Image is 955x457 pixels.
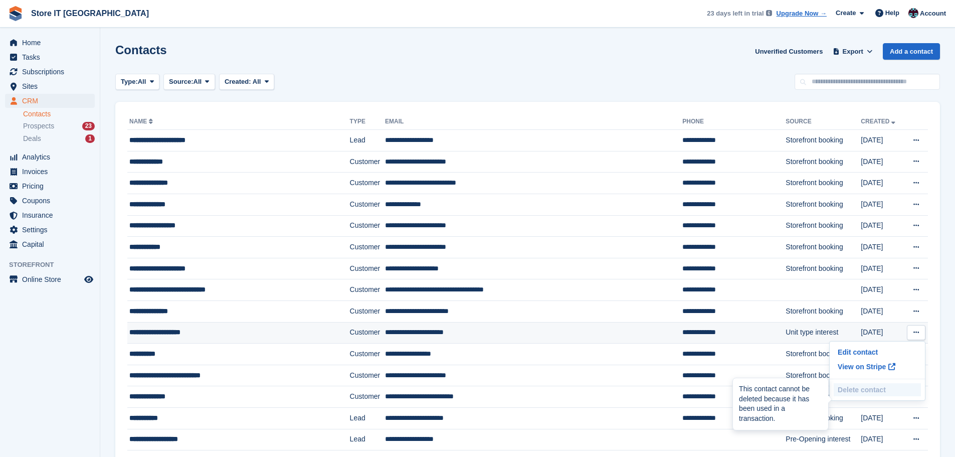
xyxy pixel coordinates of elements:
[861,173,903,194] td: [DATE]
[350,344,385,365] td: Customer
[682,114,786,130] th: Phone
[23,133,95,144] a: Deals 1
[22,237,82,251] span: Capital
[786,322,861,344] td: Unit type interest
[350,279,385,301] td: Customer
[253,78,261,85] span: All
[5,272,95,286] a: menu
[129,118,155,125] a: Name
[861,237,903,258] td: [DATE]
[9,260,100,270] span: Storefront
[5,150,95,164] a: menu
[163,74,215,90] button: Source: All
[23,121,95,131] a: Prospects 23
[219,74,274,90] button: Created: All
[23,121,54,131] span: Prospects
[350,322,385,344] td: Customer
[194,77,202,87] span: All
[350,386,385,408] td: Customer
[786,215,861,237] td: Storefront booking
[121,77,138,87] span: Type:
[350,194,385,215] td: Customer
[225,78,251,85] span: Created:
[385,114,682,130] th: Email
[834,383,921,396] p: Delete contact
[22,79,82,93] span: Sites
[777,9,827,19] a: Upgrade Now →
[350,258,385,279] td: Customer
[22,65,82,79] span: Subscriptions
[786,194,861,215] td: Storefront booking
[22,272,82,286] span: Online Store
[786,344,861,365] td: Storefront booking
[115,43,167,57] h1: Contacts
[5,208,95,222] a: menu
[85,134,95,143] div: 1
[350,365,385,386] td: Customer
[834,359,921,375] a: View on Stripe
[22,150,82,164] span: Analytics
[5,65,95,79] a: menu
[861,118,897,125] a: Created
[350,130,385,151] td: Lead
[23,134,41,143] span: Deals
[885,8,899,18] span: Help
[786,258,861,279] td: Storefront booking
[861,322,903,344] td: [DATE]
[5,223,95,237] a: menu
[786,151,861,173] td: Storefront booking
[786,300,861,322] td: Storefront booking
[5,36,95,50] a: menu
[861,215,903,237] td: [DATE]
[350,237,385,258] td: Customer
[786,173,861,194] td: Storefront booking
[861,151,903,173] td: [DATE]
[22,194,82,208] span: Coupons
[786,429,861,450] td: Pre-Opening interest
[82,122,95,130] div: 23
[350,173,385,194] td: Customer
[5,194,95,208] a: menu
[786,114,861,130] th: Source
[8,6,23,21] img: stora-icon-8386f47178a22dfd0bd8f6a31ec36ba5ce8667c1dd55bd0f319d3a0aa187defe.svg
[350,407,385,429] td: Lead
[350,300,385,322] td: Customer
[836,8,856,18] span: Create
[83,273,95,285] a: Preview store
[350,429,385,450] td: Lead
[786,130,861,151] td: Storefront booking
[23,109,95,119] a: Contacts
[751,43,827,60] a: Unverified Customers
[861,429,903,450] td: [DATE]
[138,77,146,87] span: All
[861,279,903,301] td: [DATE]
[766,10,772,16] img: icon-info-grey-7440780725fd019a000dd9b08b2336e03edf1995a4989e88bcd33f0948082b44.svg
[350,151,385,173] td: Customer
[843,47,863,57] span: Export
[22,165,82,179] span: Invoices
[5,94,95,108] a: menu
[22,208,82,222] span: Insurance
[27,5,153,22] a: Store IT [GEOGRAPHIC_DATA]
[707,9,763,19] span: 23 days left in trial
[834,346,921,359] a: Edit contact
[5,179,95,193] a: menu
[861,407,903,429] td: [DATE]
[831,43,875,60] button: Export
[861,258,903,279] td: [DATE]
[5,50,95,64] a: menu
[786,365,861,386] td: Storefront booking
[22,179,82,193] span: Pricing
[22,94,82,108] span: CRM
[5,165,95,179] a: menu
[22,50,82,64] span: Tasks
[861,194,903,215] td: [DATE]
[908,8,918,18] img: James Campbell Adamson
[350,215,385,237] td: Customer
[733,378,828,429] div: This contact cannot be deleted because it has been used in a transaction.
[350,114,385,130] th: Type
[22,223,82,237] span: Settings
[883,43,940,60] a: Add a contact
